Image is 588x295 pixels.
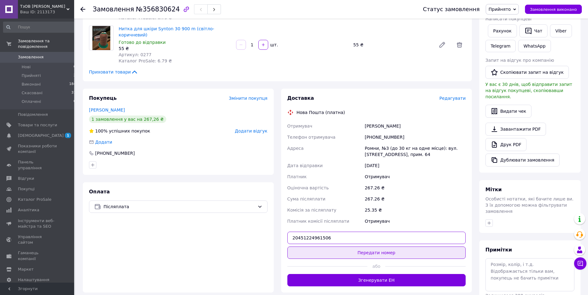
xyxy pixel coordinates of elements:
span: Прийняті [22,73,41,78]
span: Інструменти веб-майстра та SEO [18,218,57,229]
span: 1 [65,133,71,138]
a: Нитка для шкіри Synton 30 900 m (світло-коричневий) [119,26,214,37]
span: Скасовані [22,90,43,96]
input: Номер експрес-накладної [287,232,466,244]
span: Замовлення [93,6,134,13]
a: WhatsApp [518,40,551,52]
span: Телефон отримувача [287,135,336,140]
span: Адреса [287,146,304,151]
span: 100% [95,129,108,133]
span: Замовлення виконано [530,7,577,12]
span: 31 [71,90,76,96]
span: Управління сайтом [18,234,57,245]
span: Артикул: 0277 [119,52,151,57]
span: №356830624 [136,6,180,13]
span: Прийнято [489,7,511,12]
input: Пошук [3,22,76,33]
span: Приховати товари [89,69,138,75]
span: Замовлення [18,54,44,60]
span: Каталог ProSale [18,197,51,202]
span: Оплата [89,189,110,195]
div: [DATE] [363,160,467,171]
span: Видалити [453,39,466,51]
button: Передати номер [287,247,466,259]
span: Написати покупцеві [485,16,531,21]
span: Платник комісії післяплати [287,219,349,224]
span: Панель управління [18,159,57,171]
span: Додати [95,140,112,145]
span: 0 [74,64,76,70]
div: [PHONE_NUMBER] [95,150,135,156]
div: 267.26 ₴ [363,182,467,193]
span: Оціночна вартість [287,185,329,190]
span: Нові [22,64,31,70]
span: Гаманець компанії [18,250,57,261]
a: Редагувати [436,39,448,51]
a: [PERSON_NAME] [89,107,125,112]
span: Примітки [485,247,512,253]
span: Дата відправки [287,163,323,168]
button: Чат з покупцем [574,257,586,270]
button: Дублювати замовлення [485,154,560,166]
span: Каталог ProSale: 6.79 ₴ [119,58,172,63]
div: 55 ₴ [119,45,231,52]
div: Повернутися назад [80,6,85,12]
span: Товари та послуги [18,122,57,128]
a: Друк PDF [485,138,527,151]
button: Скопіювати запит на відгук [485,66,569,79]
button: Чат [519,24,548,37]
span: У вас є 30 днів, щоб відправити запит на відгук покупцеві, скопіювавши посилання. [485,82,572,99]
div: Ваш ID: 2113173 [20,9,74,15]
span: 184 [69,82,76,87]
img: Нитка для шкіри Synton 30 900 m (світло-коричневий) [92,26,111,50]
div: 1 замовлення у вас на 267,26 ₴ [89,116,166,123]
span: Мітки [485,187,502,192]
span: Замовлення та повідомлення [18,38,74,49]
span: Налаштування [18,277,49,283]
div: успішних покупок [89,128,150,134]
span: Виконані [22,82,41,87]
span: Доставка [287,95,314,101]
span: Покупець [89,95,117,101]
div: Нова Пошта (платна) [295,109,347,116]
button: Замовлення виконано [525,5,582,14]
span: Платник [287,174,307,179]
div: [PHONE_NUMBER] [363,132,467,143]
span: Комісія за післяплату [287,208,336,213]
span: або [367,263,385,269]
a: Telegram [485,40,516,52]
div: шт. [269,42,279,48]
div: 267.26 ₴ [363,193,467,204]
span: Аналітика [18,207,39,213]
a: Viber [550,24,572,37]
span: Оплачені [22,99,41,104]
span: Сума післяплати [287,196,326,201]
div: [PERSON_NAME] [363,120,467,132]
div: Отримувач [363,171,467,182]
div: Статус замовлення [423,6,480,12]
button: Рахунок [488,24,517,37]
button: Видати чек [485,105,531,118]
span: Післяплата [104,203,255,210]
span: 2 [74,73,76,78]
span: Відгуки [18,176,34,181]
div: Ромни, №3 (до 30 кг на одне місце): вул. [STREET_ADDRESS], прим. 64 [363,143,467,160]
a: Завантажити PDF [485,123,546,136]
span: Покупці [18,186,35,192]
span: Маркет [18,267,34,272]
span: Редагувати [439,96,466,101]
span: Каталог ProSale: 6.79 ₴ [119,15,172,20]
div: 55 ₴ [351,40,434,49]
span: 0 [74,99,76,104]
span: Готово до відправки [119,40,166,45]
span: [DEMOGRAPHIC_DATA] [18,133,64,138]
span: Запит на відгук про компанію [485,58,554,63]
div: Отримувач [363,216,467,227]
span: Змінити покупця [229,96,268,101]
span: Показники роботи компанії [18,143,57,154]
span: ТзОВ Рудхолм Юкрейн Лтд [20,4,66,9]
span: Особисті нотатки, які бачите лише ви. З їх допомогою можна фільтрувати замовлення [485,196,573,214]
span: Додати відгук [235,129,267,133]
button: Згенерувати ЕН [287,274,466,286]
span: Отримувач [287,124,312,129]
